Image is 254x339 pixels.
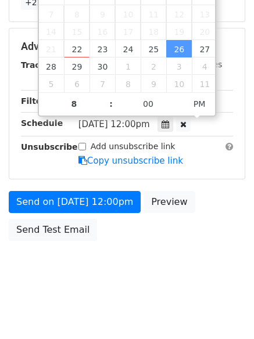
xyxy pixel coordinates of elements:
a: Copy unsubscribe link [78,156,183,166]
a: Send on [DATE] 12:00pm [9,191,141,213]
span: September 19, 2025 [166,23,192,40]
span: September 7, 2025 [39,5,65,23]
span: September 11, 2025 [141,5,166,23]
a: Preview [144,191,195,213]
strong: Schedule [21,118,63,128]
span: October 1, 2025 [115,57,141,75]
iframe: Chat Widget [196,283,254,339]
span: September 29, 2025 [64,57,90,75]
h5: Advanced [21,40,233,53]
span: September 28, 2025 [39,57,65,75]
span: September 20, 2025 [192,23,217,40]
span: September 23, 2025 [90,40,115,57]
span: September 8, 2025 [64,5,90,23]
span: Click to toggle [184,92,216,116]
span: October 6, 2025 [64,75,90,92]
span: October 10, 2025 [166,75,192,92]
strong: Unsubscribe [21,142,78,152]
span: September 15, 2025 [64,23,90,40]
span: [DATE] 12:00pm [78,119,150,129]
span: : [109,92,113,116]
span: September 30, 2025 [90,57,115,75]
strong: Filters [21,96,51,106]
span: October 8, 2025 [115,75,141,92]
span: September 9, 2025 [90,5,115,23]
span: October 7, 2025 [90,75,115,92]
span: October 5, 2025 [39,75,65,92]
label: Add unsubscribe link [91,140,176,153]
span: September 10, 2025 [115,5,141,23]
input: Minute [113,92,184,116]
span: September 24, 2025 [115,40,141,57]
span: September 13, 2025 [192,5,217,23]
span: September 16, 2025 [90,23,115,40]
span: October 4, 2025 [192,57,217,75]
span: September 12, 2025 [166,5,192,23]
span: September 22, 2025 [64,40,90,57]
span: September 17, 2025 [115,23,141,40]
span: September 18, 2025 [141,23,166,40]
span: October 2, 2025 [141,57,166,75]
span: September 14, 2025 [39,23,65,40]
strong: Tracking [21,60,60,70]
span: October 11, 2025 [192,75,217,92]
span: September 26, 2025 [166,40,192,57]
span: October 3, 2025 [166,57,192,75]
a: Send Test Email [9,219,97,241]
input: Hour [39,92,110,116]
span: September 27, 2025 [192,40,217,57]
span: September 21, 2025 [39,40,65,57]
span: October 9, 2025 [141,75,166,92]
span: September 25, 2025 [141,40,166,57]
